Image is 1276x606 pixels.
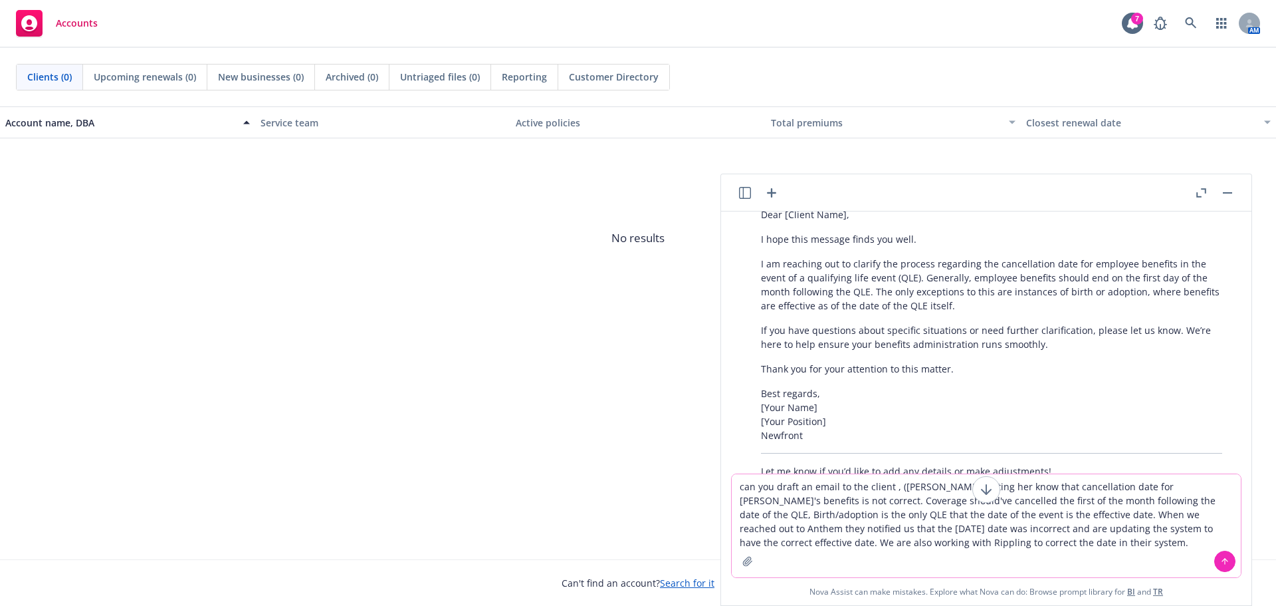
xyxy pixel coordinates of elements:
[809,578,1163,605] span: Nova Assist can make mistakes. Explore what Nova can do: Browse prompt library for and
[761,386,1222,442] p: Best regards, [Your Name] [Your Position] Newfront
[1178,10,1204,37] a: Search
[516,116,760,130] div: Active policies
[27,70,72,84] span: Clients (0)
[326,70,378,84] span: Archived (0)
[732,474,1241,577] textarea: can you draft an email to the client , ([PERSON_NAME]) letting her know that cancellation date fo...
[761,464,1222,478] p: Let me know if you’d like to add any details or make adjustments!
[1208,10,1235,37] a: Switch app
[400,70,480,84] span: Untriaged files (0)
[11,5,103,42] a: Accounts
[1021,106,1276,138] button: Closest renewal date
[766,106,1021,138] button: Total premiums
[1147,10,1174,37] a: Report a Bug
[502,70,547,84] span: Reporting
[218,70,304,84] span: New businesses (0)
[1127,586,1135,597] a: BI
[510,106,766,138] button: Active policies
[1131,13,1143,25] div: 7
[569,70,659,84] span: Customer Directory
[771,116,1001,130] div: Total premiums
[761,257,1222,313] p: I am reaching out to clarify the process regarding the cancellation date for employee benefits in...
[255,106,510,138] button: Service team
[562,576,714,590] span: Can't find an account?
[1153,586,1163,597] a: TR
[261,116,505,130] div: Service team
[56,18,98,29] span: Accounts
[660,577,714,589] a: Search for it
[761,323,1222,351] p: If you have questions about specific situations or need further clarification, please let us know...
[5,116,235,130] div: Account name, DBA
[761,208,1222,222] p: Dear [Client Name],
[761,362,1222,376] p: Thank you for your attention to this matter.
[761,232,1222,246] p: I hope this message finds you well.
[94,70,196,84] span: Upcoming renewals (0)
[1026,116,1256,130] div: Closest renewal date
